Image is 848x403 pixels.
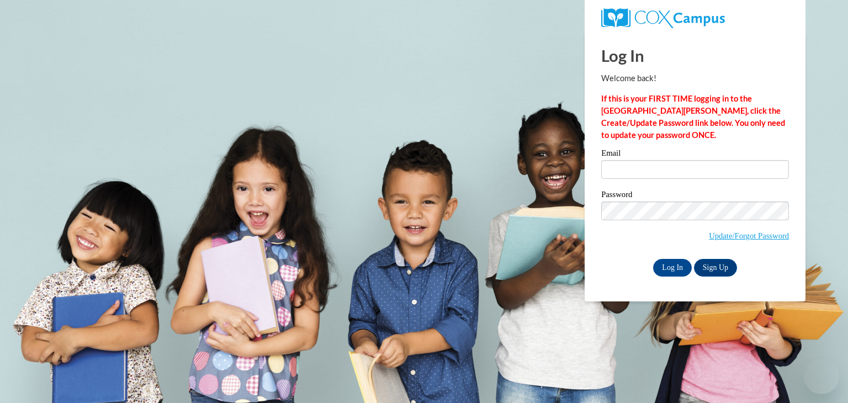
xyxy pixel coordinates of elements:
[601,149,789,160] label: Email
[709,231,789,240] a: Update/Forgot Password
[601,72,789,84] p: Welcome back!
[694,259,737,277] a: Sign Up
[601,8,789,28] a: COX Campus
[601,8,725,28] img: COX Campus
[601,44,789,67] h1: Log In
[653,259,692,277] input: Log In
[804,359,839,394] iframe: Button to launch messaging window
[601,94,785,140] strong: If this is your FIRST TIME logging in to the [GEOGRAPHIC_DATA][PERSON_NAME], click the Create/Upd...
[601,190,789,201] label: Password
